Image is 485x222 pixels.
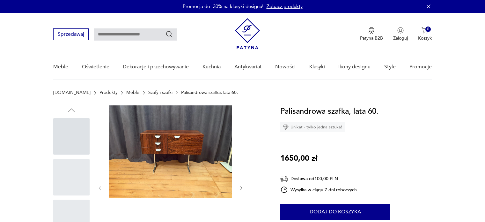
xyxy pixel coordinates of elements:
[53,28,89,40] button: Sprzedawaj
[99,90,118,95] a: Produkty
[82,55,109,79] a: Oświetlenie
[418,35,432,41] p: Koszyk
[393,35,408,41] p: Zaloguj
[280,122,345,132] div: Unikat - tylko jedna sztuka!
[275,55,296,79] a: Nowości
[280,152,317,165] p: 1650,00 zł
[267,3,303,10] a: Zobacz produkty
[53,90,91,95] a: [DOMAIN_NAME]
[53,33,89,37] a: Sprzedawaj
[123,55,189,79] a: Dekoracje i przechowywanie
[360,27,383,41] button: Patyna B2B
[338,55,371,79] a: Ikony designu
[360,27,383,41] a: Ikona medaluPatyna B2B
[280,204,390,220] button: Dodaj do koszyka
[202,55,221,79] a: Kuchnia
[280,175,288,183] img: Ikona dostawy
[280,186,357,194] div: Wysyłka w ciągu 7 dni roboczych
[183,3,263,10] p: Promocja do -30% na klasyki designu!
[368,27,375,34] img: Ikona medalu
[425,27,431,32] div: 0
[126,90,139,95] a: Meble
[181,90,238,95] p: Palisandrowa szafka, lata 60.
[280,175,357,183] div: Dostawa od 100,00 PLN
[109,105,232,198] img: Zdjęcie produktu Palisandrowa szafka, lata 60.
[393,27,408,41] button: Zaloguj
[409,55,432,79] a: Promocje
[309,55,325,79] a: Klasyki
[384,55,396,79] a: Style
[280,105,378,118] h1: Palisandrowa szafka, lata 60.
[422,27,428,34] img: Ikona koszyka
[397,27,404,34] img: Ikonka użytkownika
[234,55,262,79] a: Antykwariat
[53,55,68,79] a: Meble
[418,27,432,41] button: 0Koszyk
[360,35,383,41] p: Patyna B2B
[148,90,173,95] a: Szafy i szafki
[165,30,173,38] button: Szukaj
[235,18,260,49] img: Patyna - sklep z meblami i dekoracjami vintage
[283,124,289,130] img: Ikona diamentu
